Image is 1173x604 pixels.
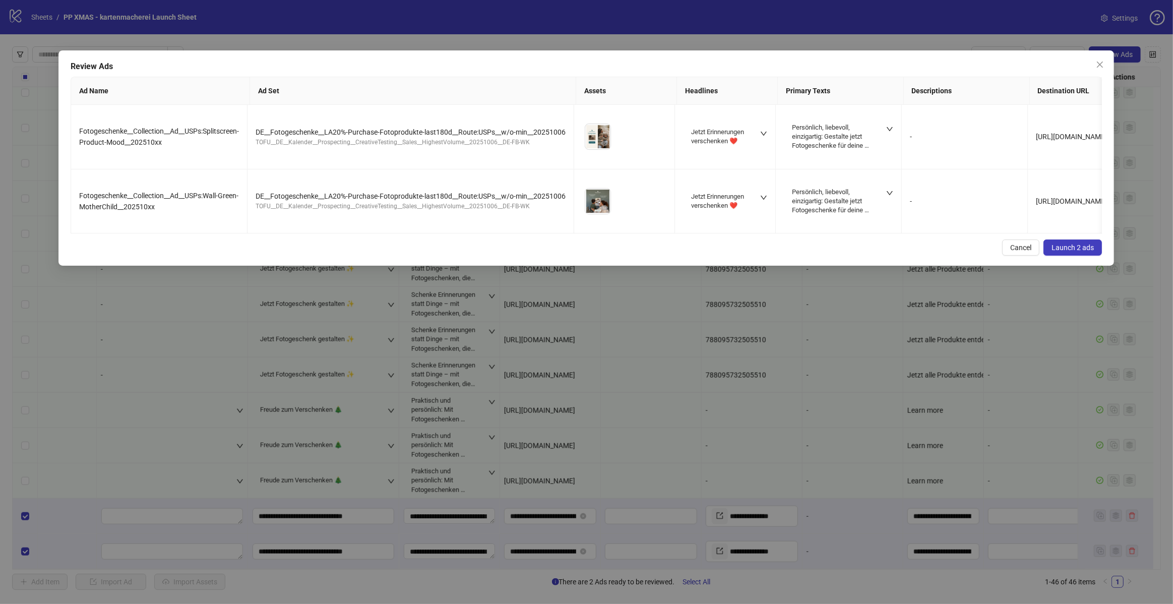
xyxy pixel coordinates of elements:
button: Close [1092,56,1108,73]
th: Primary Texts [778,77,904,105]
span: close [1096,61,1104,69]
span: eye [601,140,608,147]
div: Review Ads [71,61,1102,73]
th: Ad Name [71,77,250,105]
th: Headlines [677,77,778,105]
th: Ad Set [251,77,576,105]
div: Persönlich, liebevoll, einzigartig: Gestalte jetzt Fotogeschenke für deine Lieblingsmenschen! 🎄🎁 [792,188,873,215]
span: Launch 2 ads [1052,244,1094,252]
span: down [886,190,893,197]
button: Preview [598,137,610,149]
span: [URL][DOMAIN_NAME] [1036,133,1107,141]
span: eye [601,204,608,211]
div: DE__Fotogeschenke__LA20%-Purchase-Fotoprodukte-last180d__Route:USPs__w/o-min__20251006 [256,127,566,138]
span: - [910,133,912,141]
span: down [760,194,767,201]
div: TOFU__DE__Kalender__Prospecting__CreativeTesting__Sales__HighestVolume__20251006__DE-FB-WK [256,202,566,211]
span: Fotogeschenke__Collection__Ad__USPs:Wall-Green-MotherChild__202510xx [79,192,238,211]
button: Cancel [1003,239,1040,256]
div: DE__Fotogeschenke__LA20%-Purchase-Fotoprodukte-last180d__Route:USPs__w/o-min__20251006 [256,191,566,202]
span: Fotogeschenke__Collection__Ad__USPs:Splitscreen-Product-Mood__202510xx [79,127,239,146]
th: Assets [576,77,677,105]
th: Descriptions [904,77,1030,105]
span: down [886,126,893,133]
span: down [760,130,767,137]
div: Jetzt Erinnerungen verschenken ❤️ [691,128,747,146]
span: [URL][DOMAIN_NAME] [1036,197,1107,205]
img: Asset 1 [585,189,610,214]
span: Cancel [1011,244,1032,252]
button: Launch 2 ads [1044,239,1102,256]
div: TOFU__DE__Kalender__Prospecting__CreativeTesting__Sales__HighestVolume__20251006__DE-FB-WK [256,138,566,147]
span: - [910,197,912,205]
div: Persönlich, liebevoll, einzigartig: Gestalte jetzt Fotogeschenke für deine Lieblingsmenschen! 🎄🎁 [792,123,873,151]
img: Asset 1 [585,124,610,149]
button: Preview [598,202,610,214]
div: Jetzt Erinnerungen verschenken ❤️ [691,192,747,210]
